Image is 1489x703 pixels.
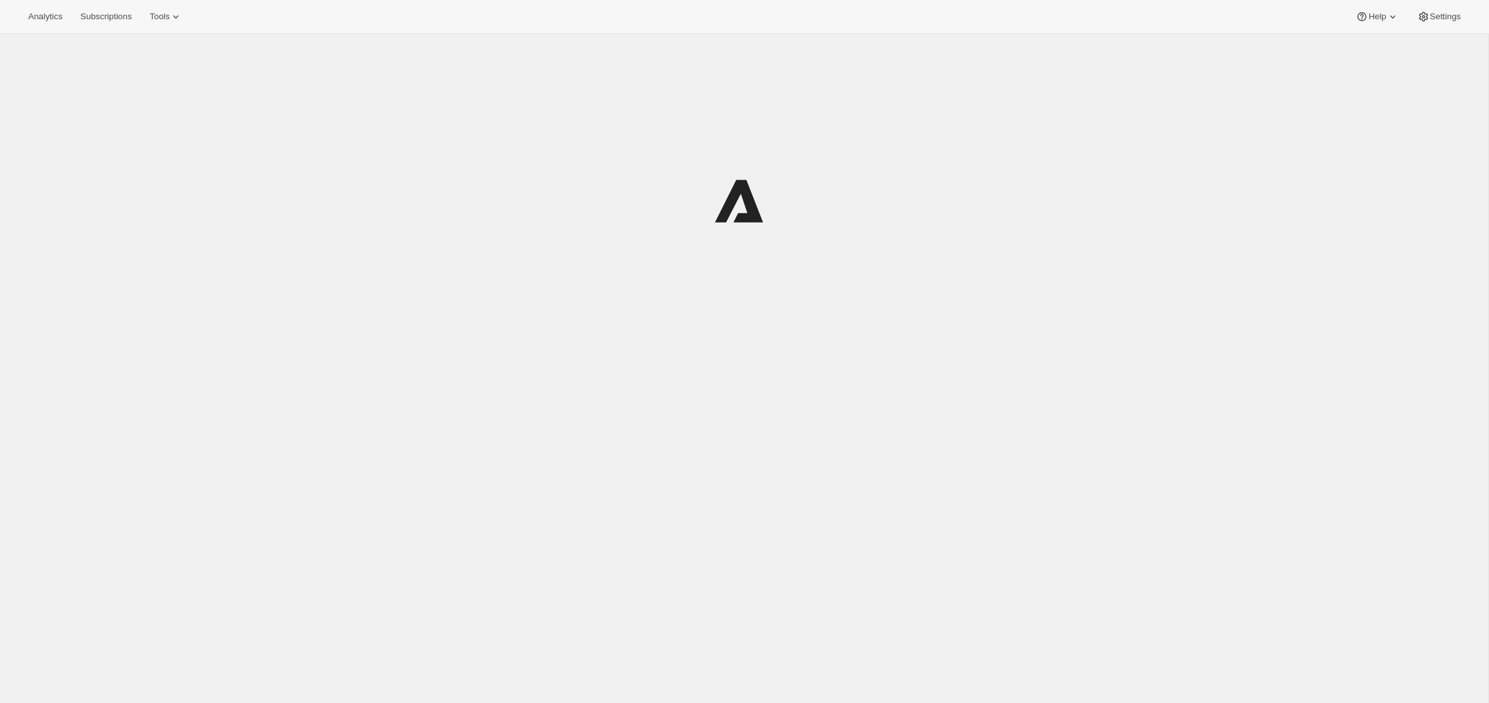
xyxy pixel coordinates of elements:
[21,8,70,26] button: Analytics
[142,8,190,26] button: Tools
[1348,8,1406,26] button: Help
[1368,12,1386,22] span: Help
[1430,12,1461,22] span: Settings
[28,12,62,22] span: Analytics
[150,12,169,22] span: Tools
[80,12,132,22] span: Subscriptions
[73,8,139,26] button: Subscriptions
[1409,8,1468,26] button: Settings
